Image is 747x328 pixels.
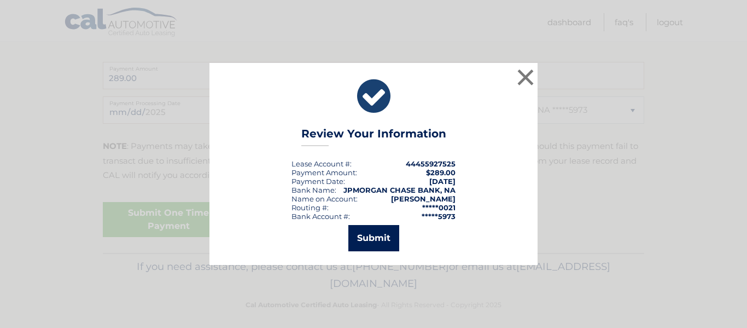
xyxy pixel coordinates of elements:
[291,177,345,186] div: :
[291,168,357,177] div: Payment Amount:
[291,194,358,203] div: Name on Account:
[291,186,336,194] div: Bank Name:
[515,66,536,88] button: ×
[291,177,343,186] span: Payment Date
[429,177,456,186] span: [DATE]
[291,159,352,168] div: Lease Account #:
[301,127,446,146] h3: Review Your Information
[348,225,399,251] button: Submit
[426,168,456,177] span: $289.00
[291,212,350,221] div: Bank Account #:
[343,186,456,194] strong: JPMORGAN CHASE BANK, NA
[406,159,456,168] strong: 44455927525
[291,203,329,212] div: Routing #:
[391,194,456,203] strong: [PERSON_NAME]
